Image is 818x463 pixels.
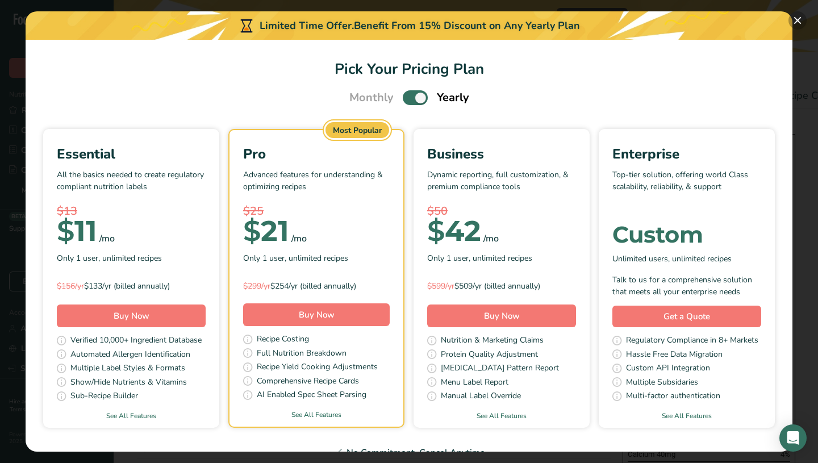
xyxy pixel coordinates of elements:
[427,203,576,220] div: $50
[57,169,206,203] p: All the basics needed to create regulatory compliant nutrition labels
[427,220,481,243] div: 42
[626,390,720,404] span: Multi-factor authentication
[70,390,138,404] span: Sub-Recipe Builder
[663,310,710,323] span: Get a Quote
[427,169,576,203] p: Dynamic reporting, full customization, & premium compliance tools
[626,362,710,376] span: Custom API Integration
[70,376,187,390] span: Show/Hide Nutrients & Vitamins
[354,18,580,34] div: Benefit From 15% Discount on Any Yearly Plan
[612,144,761,164] div: Enterprise
[57,220,97,243] div: 11
[257,347,347,361] span: Full Nutrition Breakdown
[427,281,454,291] span: $599/yr
[257,375,359,389] span: Comprehensive Recipe Cards
[70,362,185,376] span: Multiple Label Styles & Formats
[257,361,378,375] span: Recipe Yield Cooking Adjustments
[57,252,162,264] span: Only 1 user, unlimited recipes
[437,89,469,106] span: Yearly
[57,144,206,164] div: Essential
[57,203,206,220] div: $13
[229,410,403,420] a: See All Features
[612,169,761,203] p: Top-tier solution, offering world Class scalability, reliability, & support
[243,280,390,292] div: $254/yr (billed annually)
[626,348,723,362] span: Hassle Free Data Migration
[243,252,348,264] span: Only 1 user, unlimited recipes
[441,348,538,362] span: Protein Quality Adjustment
[441,362,559,376] span: [MEDICAL_DATA] Pattern Report
[39,58,779,80] h1: Pick Your Pricing Plan
[291,232,307,245] div: /mo
[39,446,779,460] div: No Commitment, Cancel Anytime
[57,281,84,291] span: $156/yr
[243,303,390,326] button: Buy Now
[612,253,732,265] span: Unlimited users, unlimited recipes
[243,214,261,248] span: $
[427,305,576,327] button: Buy Now
[599,411,775,421] a: See All Features
[427,214,445,248] span: $
[26,11,792,40] div: Limited Time Offer.
[441,390,521,404] span: Manual Label Override
[484,310,520,322] span: Buy Now
[70,348,190,362] span: Automated Allergen Identification
[626,334,758,348] span: Regulatory Compliance in 8+ Markets
[427,144,576,164] div: Business
[243,203,390,220] div: $25
[57,280,206,292] div: $133/yr (billed annually)
[57,305,206,327] button: Buy Now
[612,306,761,328] a: Get a Quote
[70,334,202,348] span: Verified 10,000+ Ingredient Database
[299,309,335,320] span: Buy Now
[243,220,289,243] div: 21
[57,214,74,248] span: $
[243,169,390,203] p: Advanced features for understanding & optimizing recipes
[257,333,309,347] span: Recipe Costing
[441,334,544,348] span: Nutrition & Marketing Claims
[441,376,508,390] span: Menu Label Report
[414,411,590,421] a: See All Features
[427,252,532,264] span: Only 1 user, unlimited recipes
[483,232,499,245] div: /mo
[349,89,394,106] span: Monthly
[612,274,761,298] div: Talk to us for a comprehensive solution that meets all your enterprise needs
[779,424,807,452] div: Open Intercom Messenger
[626,376,698,390] span: Multiple Subsidaries
[43,411,219,421] a: See All Features
[243,281,270,291] span: $299/yr
[612,223,761,246] div: Custom
[114,310,149,322] span: Buy Now
[257,389,366,403] span: AI Enabled Spec Sheet Parsing
[427,280,576,292] div: $509/yr (billed annually)
[243,144,390,164] div: Pro
[325,122,389,138] div: Most Popular
[99,232,115,245] div: /mo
